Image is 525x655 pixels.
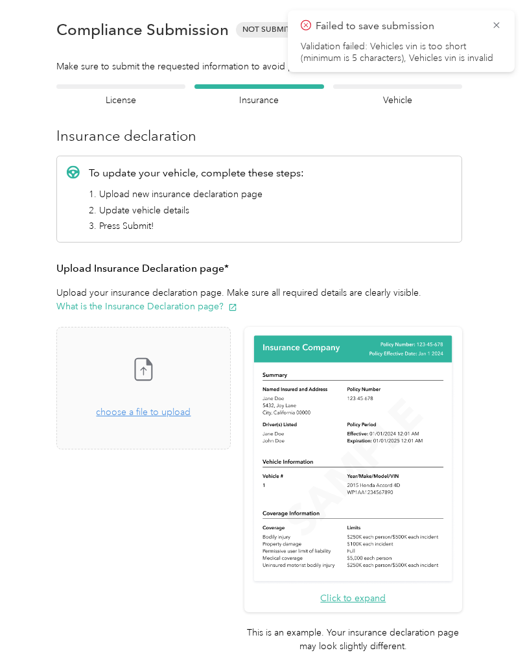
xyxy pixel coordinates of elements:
h4: Vehicle [333,93,462,107]
span: choose a file to upload [57,327,230,449]
li: 2. Update vehicle details [89,204,304,217]
li: 1. Upload new insurance declaration page [89,187,304,201]
h4: License [56,93,185,107]
p: To update your vehicle, complete these steps: [89,165,304,181]
p: Failed to save submission [316,18,482,34]
iframe: Everlance-gr Chat Button Frame [452,582,525,655]
li: Validation failed: Vehicles vin is too short (minimum is 5 characters), Vehicles vin is invalid [301,41,502,64]
span: Not Submitted [236,22,312,37]
li: 3. Press Submit! [89,219,304,233]
h1: Compliance Submission [56,21,229,39]
div: Make sure to submit the requested information to avoid payment delays [56,60,462,73]
h3: Insurance declaration [56,125,462,147]
span: choose a file to upload [96,407,191,418]
h3: Upload Insurance Declaration page* [56,261,462,277]
h4: Insurance [194,93,323,107]
button: What is the Insurance Declaration page? [56,300,237,313]
p: Upload your insurance declaration page. Make sure all required details are clearly visible. [56,286,462,313]
p: This is an example. Your insurance declaration page may look slightly different. [244,626,462,653]
button: Click to expand [320,591,386,605]
img: Sample insurance declaration [251,333,455,584]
